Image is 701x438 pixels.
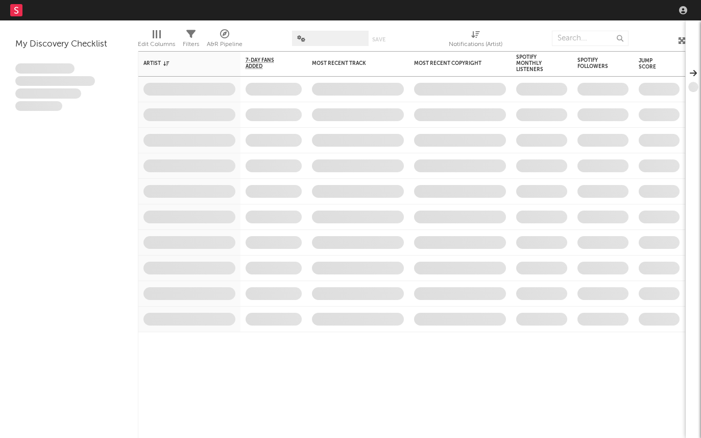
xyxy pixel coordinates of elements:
span: 7-Day Fans Added [246,57,286,70]
button: Save [372,37,385,42]
input: Search... [552,31,629,46]
div: Notifications (Artist) [449,26,502,55]
div: Artist [143,60,220,66]
span: Lorem ipsum dolor [15,63,75,74]
div: A&R Pipeline [207,38,243,51]
div: Most Recent Track [312,60,389,66]
div: Notifications (Artist) [449,38,502,51]
div: Spotify Followers [577,57,613,70]
div: Filters [183,26,199,55]
span: Integer aliquet in purus et [15,76,95,86]
div: Most Recent Copyright [414,60,491,66]
div: Filters [183,38,199,51]
span: Aliquam viverra [15,101,62,111]
div: Edit Columns [138,38,175,51]
div: Edit Columns [138,26,175,55]
div: Jump Score [639,58,664,70]
div: My Discovery Checklist [15,38,123,51]
div: Spotify Monthly Listeners [516,54,552,73]
div: A&R Pipeline [207,26,243,55]
span: Praesent ac interdum [15,88,81,99]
